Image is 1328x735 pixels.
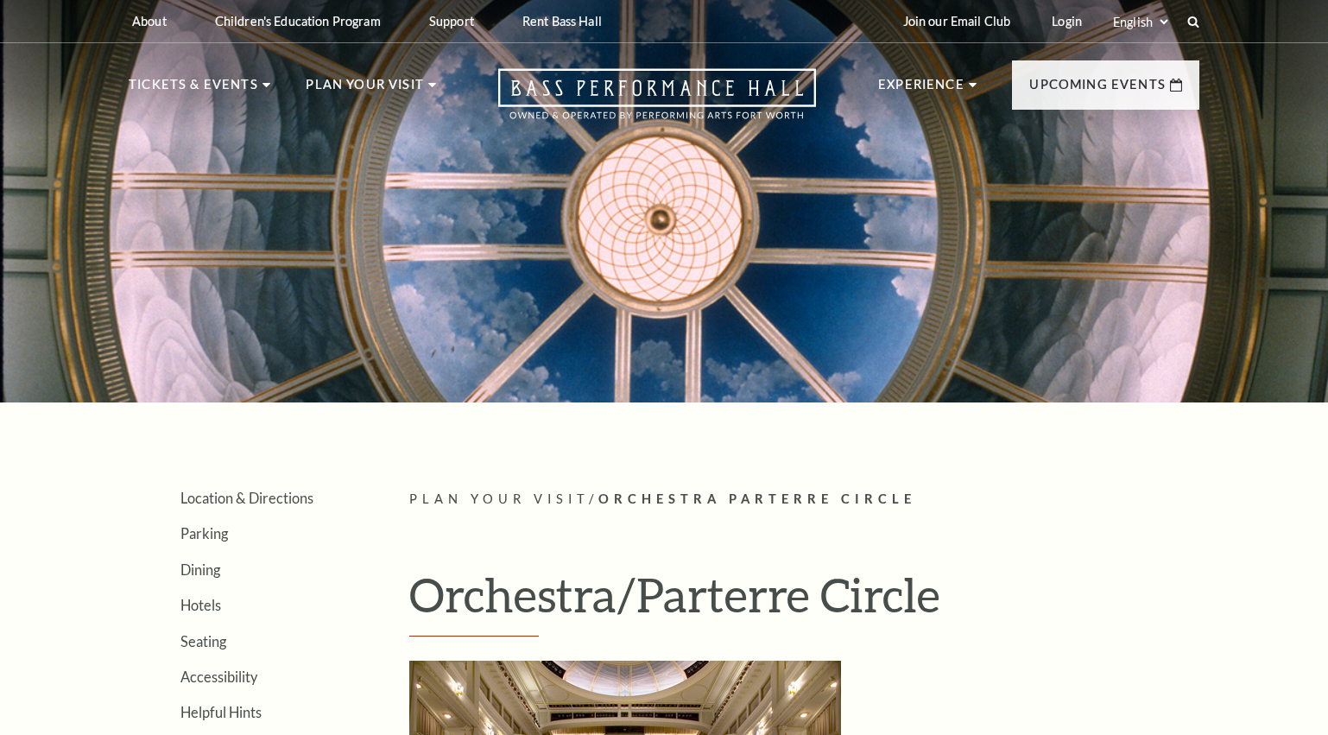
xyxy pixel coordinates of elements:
[409,491,589,506] span: Plan Your Visit
[878,74,964,105] p: Experience
[1029,74,1166,105] p: Upcoming Events
[429,14,474,29] p: Support
[180,597,221,613] a: Hotels
[409,489,1199,510] p: /
[132,14,167,29] p: About
[598,491,916,506] span: Orchestra Parterre Circle
[180,561,220,578] a: Dining
[129,74,258,105] p: Tickets & Events
[409,567,1199,637] h1: Orchestra/Parterre Circle
[306,74,424,105] p: Plan Your Visit
[180,704,262,720] a: Helpful Hints
[180,633,226,649] a: Seating
[180,490,313,506] a: Location & Directions
[522,14,602,29] p: Rent Bass Hall
[1110,14,1171,30] select: Select:
[180,668,257,685] a: Accessibility
[180,525,228,542] a: Parking
[215,14,381,29] p: Children's Education Program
